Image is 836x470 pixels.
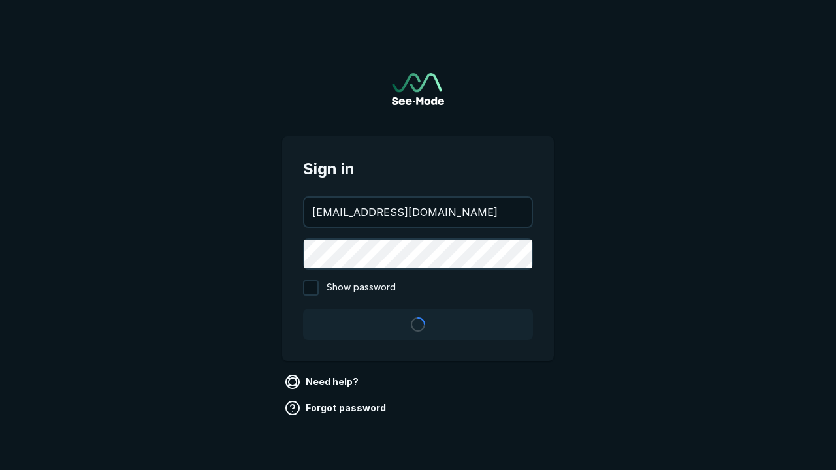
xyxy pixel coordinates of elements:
a: Go to sign in [392,73,444,105]
span: Sign in [303,157,533,181]
a: Forgot password [282,398,391,418]
a: Need help? [282,371,364,392]
input: your@email.com [304,198,532,227]
img: See-Mode Logo [392,73,444,105]
span: Show password [327,280,396,296]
